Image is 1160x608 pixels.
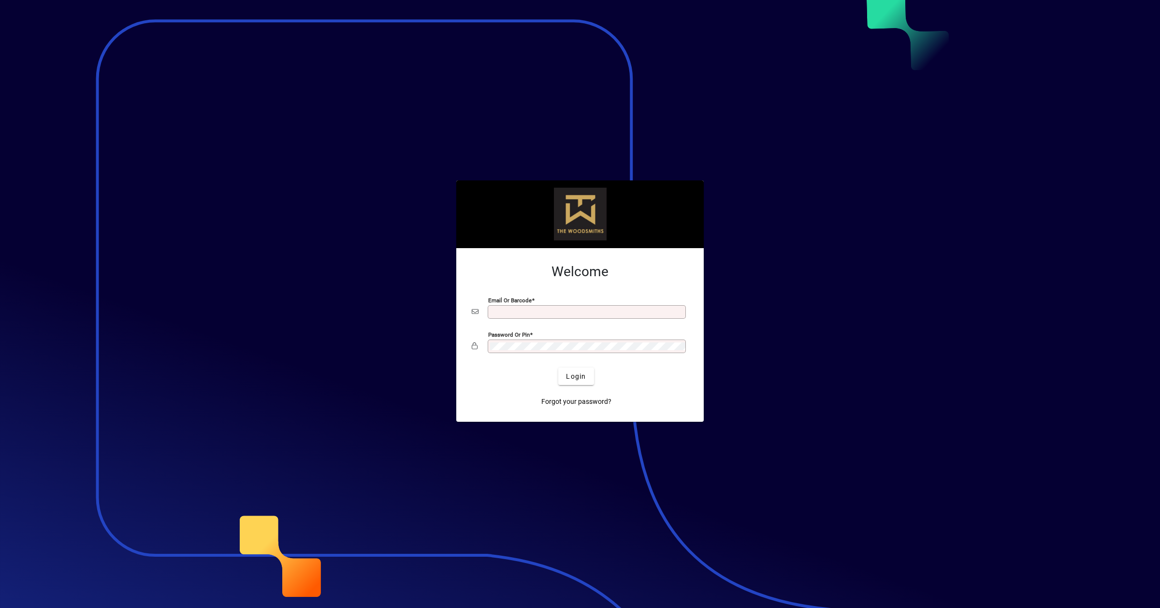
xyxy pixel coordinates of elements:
button: Login [558,368,594,385]
span: Login [566,371,586,382]
mat-label: Email or Barcode [488,297,532,304]
a: Forgot your password? [537,393,615,410]
mat-label: Password or Pin [488,331,530,338]
h2: Welcome [472,264,688,280]
span: Forgot your password? [541,397,611,407]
